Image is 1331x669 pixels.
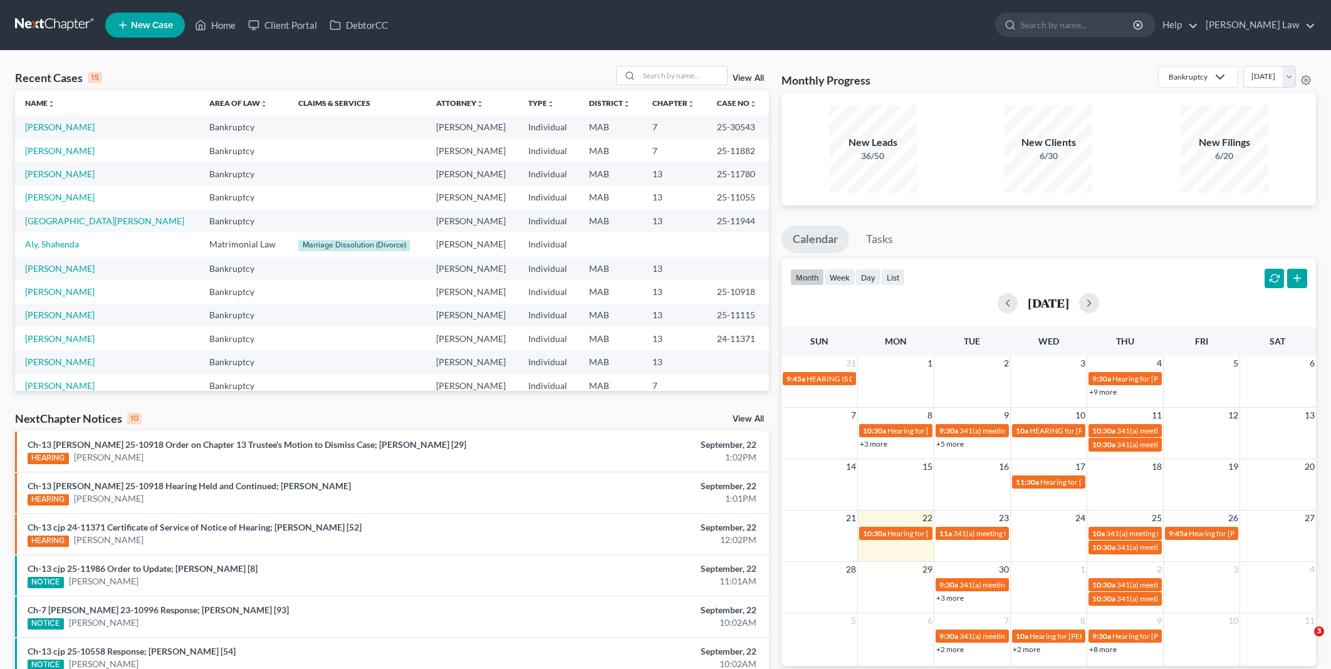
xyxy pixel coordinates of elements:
div: September, 22 [521,645,756,658]
span: 3 [1232,562,1240,577]
span: 6 [1308,356,1316,371]
span: 5 [1232,356,1240,371]
td: 7 [642,374,707,397]
div: September, 22 [521,604,756,616]
span: Hearing for [PERSON_NAME] [1112,631,1210,641]
span: 2 [1003,356,1010,371]
span: Mon [885,336,907,346]
span: 20 [1303,459,1316,474]
i: unfold_more [48,100,55,108]
span: Sun [810,336,828,346]
a: [GEOGRAPHIC_DATA][PERSON_NAME] [25,215,184,226]
span: 10a [1092,529,1105,538]
td: MAB [579,280,642,303]
a: [PERSON_NAME] [25,263,95,274]
td: Bankruptcy [199,304,288,327]
td: MAB [579,209,642,232]
div: New Leads [829,135,917,150]
a: [PERSON_NAME] [25,122,95,132]
span: 10:30a [863,529,886,538]
span: 9:30a [939,631,958,641]
a: +8 more [1089,645,1117,654]
td: 25-11882 [707,139,769,162]
div: Bankruptcy [1169,71,1208,82]
div: NOTICE [28,577,64,588]
a: [PERSON_NAME] [69,575,138,588]
td: Bankruptcy [199,139,288,162]
a: [PERSON_NAME] [25,309,95,320]
td: Individual [518,139,579,162]
a: +5 more [936,439,964,449]
span: 10a [1016,631,1028,641]
td: [PERSON_NAME] [426,304,518,327]
i: unfold_more [476,100,484,108]
span: 8 [926,408,934,423]
div: 10 [127,413,142,424]
span: 341(a) meeting for [PERSON_NAME] [959,580,1080,589]
span: 29 [921,562,934,577]
td: 7 [642,139,707,162]
h2: [DATE] [1028,296,1069,309]
td: 7 [642,115,707,138]
span: 2 [1156,562,1163,577]
td: 13 [642,280,707,303]
span: 27 [1303,511,1316,526]
input: Search by name... [1020,13,1135,36]
a: +2 more [1013,645,1040,654]
span: 11:30a [1016,477,1039,487]
span: 16 [998,459,1010,474]
td: MAB [579,374,642,397]
span: 9:30a [1092,631,1111,641]
i: unfold_more [260,100,268,108]
td: 13 [642,351,707,374]
td: Individual [518,257,579,280]
span: HEARING IS CONTINUED for [PERSON_NAME] [806,374,965,383]
td: [PERSON_NAME] [426,115,518,138]
td: MAB [579,186,642,209]
div: HEARING [28,494,69,506]
td: 25-30543 [707,115,769,138]
button: week [824,269,855,286]
th: Claims & Services [288,90,426,115]
td: Bankruptcy [199,162,288,185]
span: 22 [921,511,934,526]
span: Hearing for [PERSON_NAME] [1040,477,1138,487]
div: NOTICE [28,618,64,630]
div: Marriage Dissolution (Divorce) [298,240,410,251]
a: Home [189,14,242,36]
span: 7 [850,408,857,423]
span: 3 [1079,356,1087,371]
span: 341(a) meeting for [PERSON_NAME] [1117,594,1238,603]
td: Individual [518,374,579,397]
span: 15 [921,459,934,474]
div: New Filings [1181,135,1268,150]
a: Area of Lawunfold_more [209,98,268,108]
span: Hearing for [PERSON_NAME] [1112,374,1210,383]
div: 36/50 [829,150,917,162]
td: MAB [579,139,642,162]
div: 12:02PM [521,534,756,546]
span: 10:30a [863,426,886,435]
td: Bankruptcy [199,209,288,232]
span: 9 [1156,613,1163,628]
div: September, 22 [521,480,756,492]
td: 25-11055 [707,186,769,209]
input: Search by name... [639,66,727,85]
td: [PERSON_NAME] [426,232,518,256]
td: [PERSON_NAME] [426,257,518,280]
td: 13 [642,304,707,327]
div: HEARING [28,536,69,547]
span: Tue [964,336,980,346]
td: [PERSON_NAME] [426,186,518,209]
span: 4 [1156,356,1163,371]
span: 4 [1308,562,1316,577]
span: 10:30a [1092,580,1115,589]
div: 15 [88,72,102,83]
td: MAB [579,351,642,374]
span: 10a [1016,426,1028,435]
a: +2 more [936,645,964,654]
span: Fri [1195,336,1208,346]
div: 6/30 [1005,150,1092,162]
span: 341(a) meeting for [PERSON_NAME] [1117,426,1238,435]
td: Individual [518,232,579,256]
